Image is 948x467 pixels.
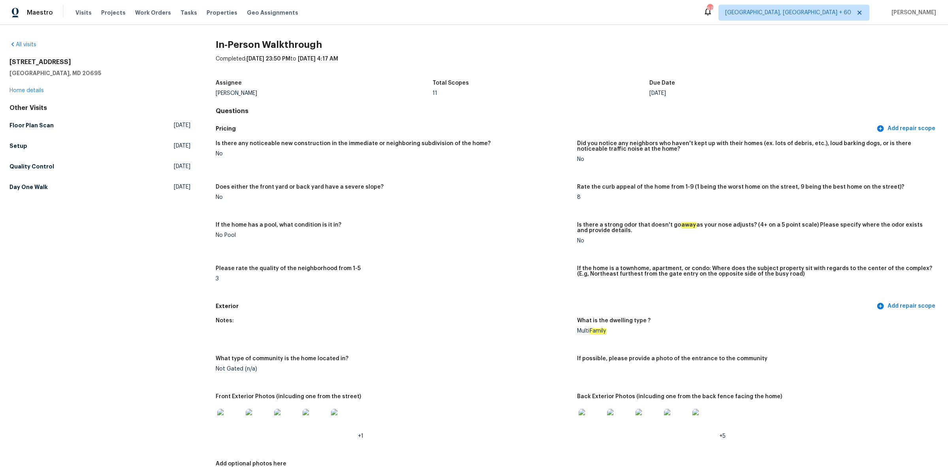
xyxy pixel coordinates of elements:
[9,183,48,191] h5: Day One Walk
[9,121,54,129] h5: Floor Plan Scan
[888,9,936,17] span: [PERSON_NAME]
[216,233,571,238] div: No Pool
[433,91,649,96] div: 11
[725,9,851,17] span: [GEOGRAPHIC_DATA], [GEOGRAPHIC_DATA] + 60
[9,159,190,174] a: Quality Control[DATE]
[216,195,571,200] div: No
[216,461,286,467] h5: Add optional photos here
[216,318,234,323] h5: Notes:
[9,139,190,153] a: Setup[DATE]
[9,104,190,112] div: Other Visits
[9,163,54,170] h5: Quality Control
[298,56,338,62] span: [DATE] 4:17 AM
[27,9,53,17] span: Maestro
[174,183,190,191] span: [DATE]
[135,9,171,17] span: Work Orders
[216,41,939,49] h2: In-Person Walkthrough
[433,80,469,86] h5: Total Scopes
[216,80,242,86] h5: Assignee
[577,356,767,361] h5: If possible, please provide a photo of the entrance to the community
[9,118,190,132] a: Floor Plan Scan[DATE]
[577,222,932,233] h5: Is there a strong odor that doesn't go as your nose adjusts? (4+ on a 5 point scale) Please speci...
[577,141,932,152] h5: Did you notice any neighbors who haven't kept up with their homes (ex. lots of debris, etc.), lou...
[358,433,363,439] span: +1
[577,318,651,323] h5: What is the dwelling type ?
[577,328,932,334] div: Multi
[216,366,571,372] div: Not Gated (n/a)
[9,142,27,150] h5: Setup
[875,299,939,314] button: Add repair scope
[9,69,190,77] h5: [GEOGRAPHIC_DATA], MD 20695
[577,184,904,190] h5: Rate the curb appeal of the home from 1-9 (1 being the worst home on the street, 9 being the best...
[589,328,606,334] em: Family
[216,55,939,76] div: Completed: to
[207,9,237,17] span: Properties
[681,222,696,228] em: away
[216,151,571,157] div: No
[247,9,298,17] span: Geo Assignments
[707,5,713,13] div: 673
[174,121,190,129] span: [DATE]
[577,238,932,244] div: No
[216,125,875,133] h5: Pricing
[577,394,782,399] h5: Back Exterior Photos (inlcuding one from the back fence facing the home)
[174,163,190,170] span: [DATE]
[577,195,932,200] div: 8
[216,184,384,190] h5: Does either the front yard or back yard have a severe slope?
[216,276,571,282] div: 3
[719,433,726,439] span: +5
[101,9,126,17] span: Projects
[216,266,361,271] h5: Please rate the quality of the neighborhood from 1-5
[9,42,36,47] a: All visits
[216,302,875,310] h5: Exterior
[216,141,491,146] h5: Is there any noticeable new construction in the immediate or neighboring subdivision of the home?
[577,266,932,277] h5: If the home is a townhome, apartment, or condo: Where does the subject property sit with regards ...
[9,180,190,194] a: Day One Walk[DATE]
[9,58,190,66] h2: [STREET_ADDRESS]
[174,142,190,150] span: [DATE]
[216,394,361,399] h5: Front Exterior Photos (inlcuding one from the street)
[649,91,866,96] div: [DATE]
[875,121,939,136] button: Add repair scope
[878,124,935,134] span: Add repair scope
[216,107,939,115] h4: Questions
[9,88,44,93] a: Home details
[216,91,433,96] div: [PERSON_NAME]
[649,80,675,86] h5: Due Date
[577,157,932,162] div: No
[181,10,197,15] span: Tasks
[246,56,290,62] span: [DATE] 23:50 PM
[216,356,348,361] h5: What type of community is the home located in?
[878,301,935,311] span: Add repair scope
[75,9,92,17] span: Visits
[216,222,341,228] h5: If the home has a pool, what condition is it in?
